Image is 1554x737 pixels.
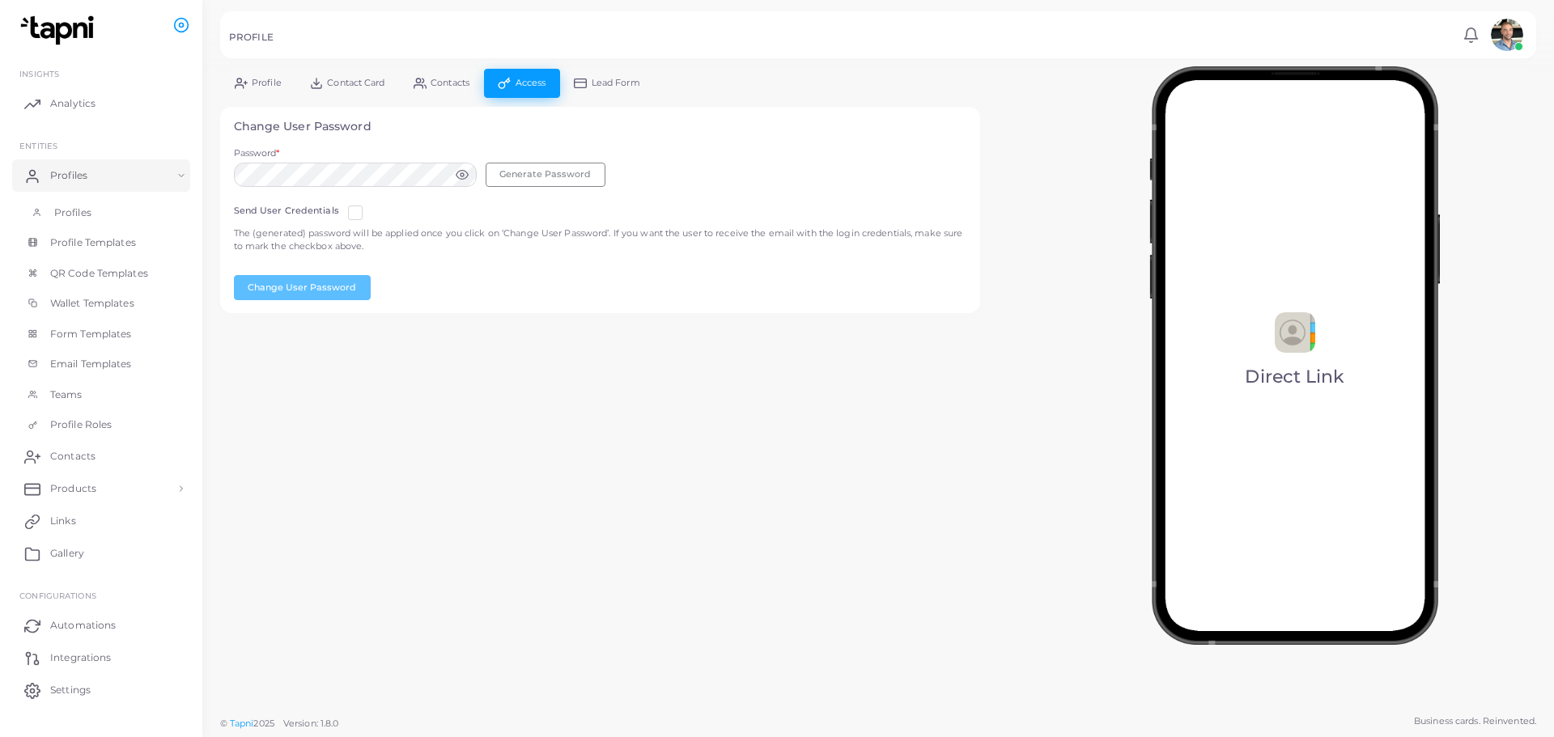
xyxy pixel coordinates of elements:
span: INSIGHTS [19,69,59,78]
a: Wallet Templates [12,288,190,319]
span: Settings [50,683,91,697]
span: Version: 1.8.0 [283,718,339,729]
span: Access [516,78,546,87]
span: Links [50,514,76,528]
a: Settings [12,674,190,706]
img: logo [15,15,104,45]
p: The (generated) password will be applied once you click on ‘Change User Password’. If you want th... [234,227,967,253]
span: Automations [50,618,116,633]
span: QR Code Templates [50,266,148,281]
h5: PROFILE [229,32,274,43]
img: phone-mock.b55596b7.png [1149,66,1440,645]
span: Profiles [54,205,91,220]
h4: Change User Password [234,120,967,133]
a: Profile Templates [12,227,190,258]
button: Change User Password [234,275,371,299]
span: Profile Templates [50,235,136,250]
span: ENTITIES [19,141,57,150]
a: Profiles [12,197,190,228]
a: Analytics [12,87,190,120]
a: Tapni [230,718,254,729]
span: Profile Roles [50,417,112,432]
a: Profile Roles [12,409,190,440]
a: Profiles [12,159,190,192]
label: Password [234,147,280,160]
a: Products [12,472,190,505]
span: Form Templates [50,327,132,341]
span: Wallet Templates [50,296,134,311]
span: Business cards. Reinvented. [1414,714,1536,728]
span: Contacts [431,78,469,87]
button: Generate Password [486,163,605,187]
span: Gallery [50,546,84,561]
a: Automations [12,609,190,642]
a: Email Templates [12,349,190,379]
span: 2025 [253,717,274,731]
a: Integrations [12,642,190,674]
label: Send User Credentials [234,205,339,218]
span: Email Templates [50,357,132,371]
span: Lead Form [592,78,640,87]
span: Analytics [50,96,96,111]
span: Products [50,481,96,496]
span: © [220,717,338,731]
a: QR Code Templates [12,258,190,289]
img: avatar [1491,19,1523,51]
span: Teams [50,388,83,402]
a: avatar [1486,19,1527,51]
a: Contacts [12,440,190,472]
a: Form Templates [12,319,190,349]
span: Profile [252,78,282,87]
span: Profiles [50,168,87,183]
a: Gallery [12,537,190,570]
span: Contacts [50,449,96,464]
span: Contact Card [327,78,384,87]
a: Teams [12,379,190,410]
span: Integrations [50,650,111,665]
a: Links [12,505,190,537]
span: Configurations [19,591,96,600]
